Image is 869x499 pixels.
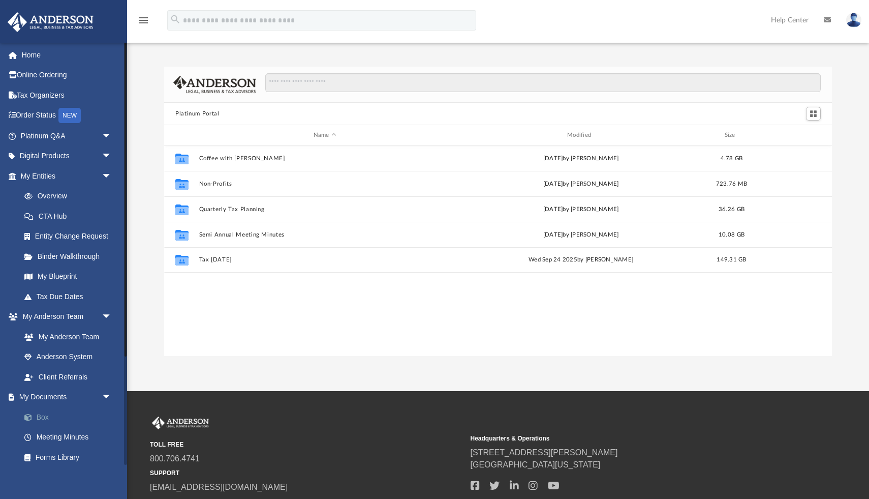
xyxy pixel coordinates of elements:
[7,126,127,146] a: Platinum Q&Aarrow_drop_down
[14,186,127,207] a: Overview
[455,180,707,189] div: [DATE] by [PERSON_NAME]
[14,226,127,247] a: Entity Change Request
[199,181,451,187] button: Non-Profits
[471,460,601,469] a: [GEOGRAPHIC_DATA][US_STATE]
[137,19,149,26] a: menu
[14,286,127,307] a: Tax Due Dates
[846,13,861,27] img: User Pic
[455,154,707,163] div: [DATE] by [PERSON_NAME]
[5,12,97,32] img: Anderson Advisors Platinum Portal
[7,307,122,327] a: My Anderson Teamarrow_drop_down
[14,206,127,226] a: CTA Hub
[7,65,127,85] a: Online Ordering
[7,85,127,105] a: Tax Organizers
[170,14,181,25] i: search
[711,131,752,140] div: Size
[14,246,127,267] a: Binder Walkthrough
[150,454,200,463] a: 800.706.4741
[102,146,122,167] span: arrow_drop_down
[199,206,451,213] button: Quarterly Tax Planning
[455,131,707,140] div: Modified
[471,448,618,457] a: [STREET_ADDRESS][PERSON_NAME]
[716,181,747,187] span: 723.76 MB
[7,146,127,166] a: Digital Productsarrow_drop_down
[199,231,451,238] button: Semi Annual Meeting Minutes
[455,205,707,214] div: [DATE] by [PERSON_NAME]
[199,155,451,162] button: Coffee with [PERSON_NAME]
[806,107,821,121] button: Switch to Grid View
[719,207,744,212] span: 36.26 GB
[717,257,746,262] span: 149.31 GB
[14,267,122,287] a: My Blueprint
[150,417,211,430] img: Anderson Advisors Platinum Portal
[199,131,451,140] div: Name
[756,131,827,140] div: id
[7,105,127,126] a: Order StatusNEW
[14,427,127,448] a: Meeting Minutes
[455,230,707,240] div: [DATE] by [PERSON_NAME]
[175,109,220,119] button: Platinum Portal
[102,166,122,187] span: arrow_drop_down
[7,45,127,65] a: Home
[14,407,127,427] a: Box
[14,367,122,387] a: Client Referrals
[719,232,744,238] span: 10.08 GB
[265,73,821,93] input: Search files and folders
[14,327,117,347] a: My Anderson Team
[58,108,81,123] div: NEW
[721,156,743,161] span: 4.78 GB
[102,126,122,146] span: arrow_drop_down
[455,255,707,265] div: Wed Sep 24 2025 by [PERSON_NAME]
[102,387,122,408] span: arrow_drop_down
[137,14,149,26] i: menu
[150,440,463,449] small: TOLL FREE
[7,166,127,186] a: My Entitiesarrow_drop_down
[150,483,288,491] a: [EMAIL_ADDRESS][DOMAIN_NAME]
[169,131,194,140] div: id
[102,307,122,328] span: arrow_drop_down
[14,347,122,367] a: Anderson System
[150,468,463,478] small: SUPPORT
[7,387,127,407] a: My Documentsarrow_drop_down
[471,434,784,443] small: Headquarters & Operations
[14,447,122,467] a: Forms Library
[199,256,451,263] button: Tax [DATE]
[164,145,832,357] div: grid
